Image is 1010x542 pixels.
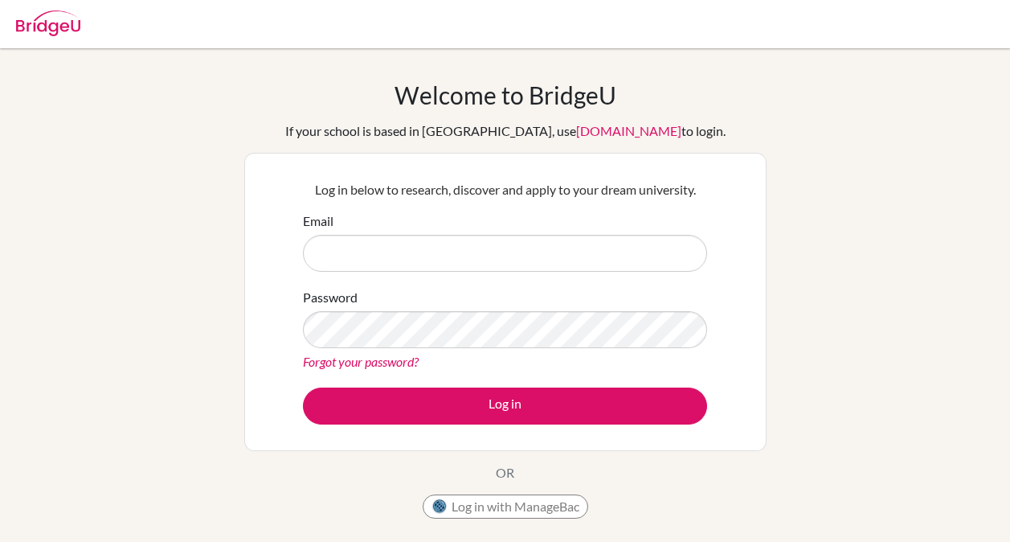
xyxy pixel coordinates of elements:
[395,80,616,109] h1: Welcome to BridgeU
[496,463,514,482] p: OR
[285,121,726,141] div: If your school is based in [GEOGRAPHIC_DATA], use to login.
[303,211,333,231] label: Email
[303,388,707,425] button: Log in
[16,10,80,36] img: Bridge-U
[303,288,358,307] label: Password
[303,180,707,199] p: Log in below to research, discover and apply to your dream university.
[576,123,681,138] a: [DOMAIN_NAME]
[303,354,419,369] a: Forgot your password?
[423,495,588,519] button: Log in with ManageBac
